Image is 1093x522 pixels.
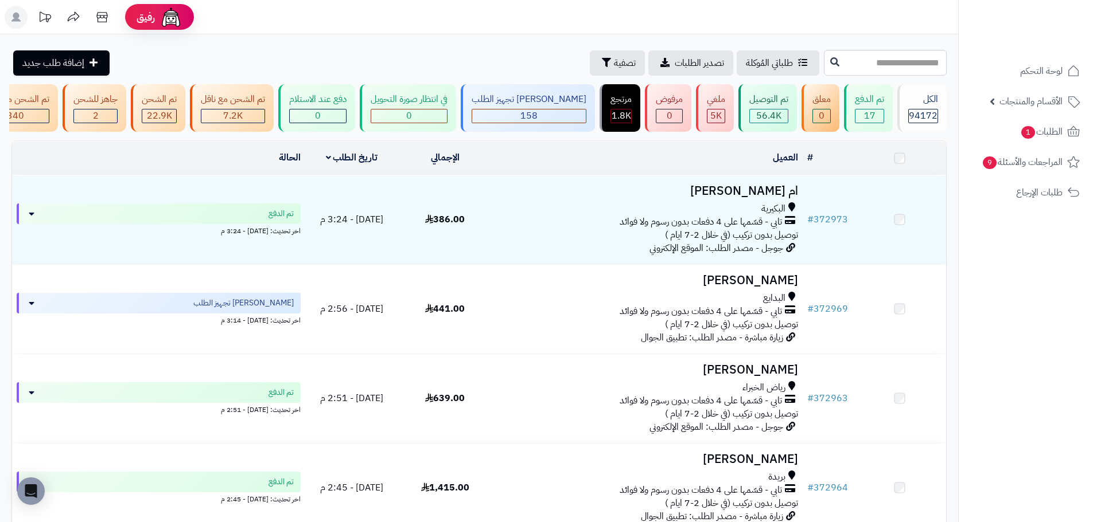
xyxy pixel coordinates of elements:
span: 22.9K [147,109,172,123]
div: اخر تحديث: [DATE] - 3:24 م [17,224,301,236]
a: دفع عند الاستلام 0 [276,84,357,132]
div: تم الشحن [142,93,177,106]
a: الكل94172 [895,84,949,132]
a: مرفوض 0 [643,84,694,132]
span: 0 [406,109,412,123]
a: تم الشحن مع ناقل 7.2K [188,84,276,132]
div: 22913 [142,109,176,123]
span: [DATE] - 2:56 م [320,302,383,316]
span: طلبات الإرجاع [1016,185,1063,201]
span: الطلبات [1020,124,1063,140]
span: تابي - قسّمها على 4 دفعات بدون رسوم ولا فوائد [620,215,782,229]
div: تم الدفع [855,93,884,106]
span: زيارة مباشرة - مصدر الطلب: تطبيق الجوال [641,331,783,344]
a: تاريخ الطلب [326,151,378,164]
div: دفع عند الاستلام [289,93,347,106]
span: المراجعات والأسئلة [982,154,1063,170]
a: الطلبات1 [966,118,1086,146]
span: 639.00 [425,391,465,405]
div: 158 [472,109,586,123]
span: طلباتي المُوكلة [746,56,793,70]
img: ai-face.png [160,6,182,29]
span: البكيرية [761,202,785,215]
div: 0 [813,109,830,123]
span: جوجل - مصدر الطلب: الموقع الإلكتروني [649,241,783,255]
span: 340 [7,109,24,123]
div: 56439 [750,109,788,123]
span: 7.2K [223,109,243,123]
a: تحديثات المنصة [30,6,59,32]
a: تم الدفع 17 [842,84,895,132]
a: طلبات الإرجاع [966,179,1086,206]
div: 0 [371,109,447,123]
h3: [PERSON_NAME] [496,274,798,287]
div: Open Intercom Messenger [17,477,45,505]
span: توصيل بدون تركيب (في خلال 2-7 ايام ) [665,407,798,421]
span: تصفية [614,56,636,70]
div: ملغي [707,93,725,106]
span: تصدير الطلبات [675,56,724,70]
span: تم الدفع [269,208,294,219]
span: # [807,213,814,226]
span: تابي - قسّمها على 4 دفعات بدون رسوم ولا فوائد [620,394,782,407]
a: تصدير الطلبات [648,50,733,76]
a: جاهز للشحن 2 [60,84,129,132]
div: 4954 [707,109,725,123]
span: رياض الخبراء [742,381,785,394]
span: الأقسام والمنتجات [999,93,1063,109]
a: لوحة التحكم [966,57,1086,85]
span: # [807,302,814,316]
span: 2 [93,109,99,123]
span: توصيل بدون تركيب (في خلال 2-7 ايام ) [665,496,798,510]
a: [PERSON_NAME] تجهيز الطلب 158 [458,84,597,132]
a: #372964 [807,481,848,494]
span: 94172 [909,109,938,123]
span: جوجل - مصدر الطلب: الموقع الإلكتروني [649,420,783,434]
div: 2 [74,109,117,123]
span: # [807,481,814,494]
span: 0 [315,109,321,123]
span: البدايع [763,292,785,305]
a: مرتجع 1.8K [597,84,643,132]
span: 1,415.00 [421,481,469,494]
div: معلق [812,93,831,106]
div: مرفوض [656,93,683,106]
a: العميل [773,151,798,164]
div: 0 [656,109,682,123]
div: جاهز للشحن [73,93,118,106]
span: 17 [864,109,876,123]
div: 17 [855,109,884,123]
span: إضافة طلب جديد [22,56,84,70]
span: لوحة التحكم [1020,63,1063,79]
span: [DATE] - 2:45 م [320,481,383,494]
div: 1804 [611,109,631,123]
a: إضافة طلب جديد [13,50,110,76]
div: في انتظار صورة التحويل [371,93,448,106]
span: تابي - قسّمها على 4 دفعات بدون رسوم ولا فوائد [620,305,782,318]
span: توصيل بدون تركيب (في خلال 2-7 ايام ) [665,228,798,242]
div: اخر تحديث: [DATE] - 2:45 م [17,492,301,504]
div: مرتجع [610,93,632,106]
a: الإجمالي [431,151,460,164]
div: الكل [908,93,938,106]
a: في انتظار صورة التحويل 0 [357,84,458,132]
span: 1 [1021,126,1035,139]
h3: [PERSON_NAME] [496,363,798,376]
span: توصيل بدون تركيب (في خلال 2-7 ايام ) [665,317,798,331]
div: اخر تحديث: [DATE] - 2:51 م [17,403,301,415]
span: رفيق [137,10,155,24]
h3: ام [PERSON_NAME] [496,185,798,198]
span: 1.8K [612,109,631,123]
a: تم الشحن 22.9K [129,84,188,132]
a: تم التوصيل 56.4K [736,84,799,132]
a: # [807,151,813,164]
span: [DATE] - 3:24 م [320,213,383,226]
a: #372973 [807,213,848,226]
span: 158 [520,109,538,123]
a: الحالة [279,151,301,164]
span: تم الدفع [269,476,294,488]
span: [PERSON_NAME] تجهيز الطلب [193,297,294,309]
span: تم الدفع [269,387,294,398]
span: # [807,391,814,405]
span: 56.4K [756,109,781,123]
